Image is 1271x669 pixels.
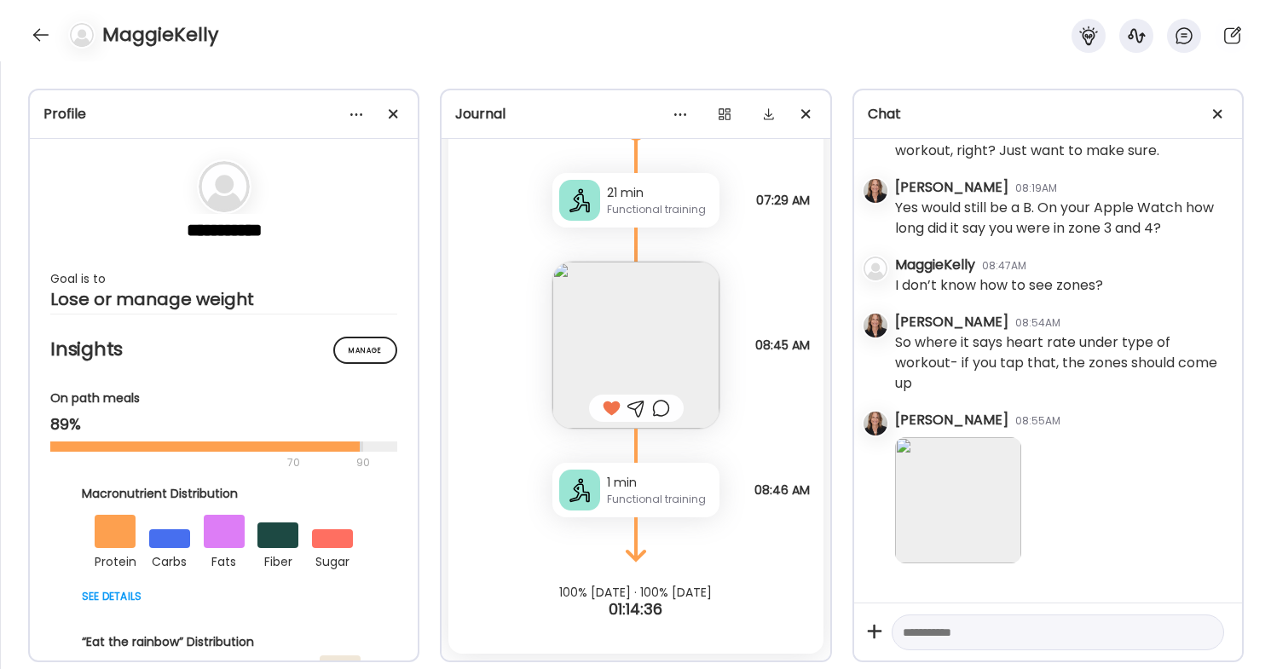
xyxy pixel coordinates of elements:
[442,599,829,620] div: 01:14:36
[70,23,94,47] img: bg-avatar-default.svg
[607,202,713,217] div: Functional training
[895,177,1008,198] div: [PERSON_NAME]
[50,414,397,435] div: 89%
[895,198,1228,239] div: Yes would still be a B. On your Apple Watch how long did it say you were in zone 3 and 4?
[1015,315,1060,331] div: 08:54AM
[756,193,810,208] span: 07:29 AM
[355,453,372,473] div: 90
[1015,413,1060,429] div: 08:55AM
[755,337,810,353] span: 08:45 AM
[864,314,887,337] img: avatars%2FOBFS3SlkXLf3tw0VcKDc4a7uuG83
[50,453,351,473] div: 70
[50,389,397,407] div: On path meals
[864,412,887,435] img: avatars%2FOBFS3SlkXLf3tw0VcKDc4a7uuG83
[895,255,975,275] div: MaggieKelly
[50,268,397,289] div: Goal is to
[257,548,298,572] div: fiber
[204,548,245,572] div: fats
[102,21,218,49] h4: MaggieKelly
[895,332,1228,394] div: So where it says heart rate under type of workout- if you tap that, the zones should come up
[1015,181,1057,196] div: 08:19AM
[607,492,713,507] div: Functional training
[455,104,816,124] div: Journal
[895,437,1021,563] img: attachments%2Fconverations%2F4ofOl9GRzkIenPLWSomU%2FzbVKxIRrABuUxhf9vEwd
[982,258,1026,274] div: 08:47AM
[149,548,190,572] div: carbs
[50,337,397,362] h2: Insights
[895,410,1008,430] div: [PERSON_NAME]
[607,474,713,492] div: 1 min
[333,337,397,364] div: Manage
[607,184,713,202] div: 21 min
[552,262,719,429] img: images%2FnR0t7EISuYYMJDOB54ce2c9HOZI3%2FAyF0uxYV3NhCaoobDVJq%2FPw6PvOdndIfKX8jGV0oZ_240
[82,485,367,503] div: Macronutrient Distribution
[754,482,810,498] span: 08:46 AM
[95,548,136,572] div: protein
[50,289,397,309] div: Lose or manage weight
[312,548,353,572] div: sugar
[868,104,1228,124] div: Chat
[895,275,1103,296] div: I don’t know how to see zones?
[43,104,404,124] div: Profile
[82,633,367,651] div: “Eat the rainbow” Distribution
[895,312,1008,332] div: [PERSON_NAME]
[864,179,887,203] img: avatars%2FOBFS3SlkXLf3tw0VcKDc4a7uuG83
[864,257,887,280] img: bg-avatar-default.svg
[442,585,829,599] div: 100% [DATE] · 100% [DATE]
[199,161,250,212] img: bg-avatar-default.svg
